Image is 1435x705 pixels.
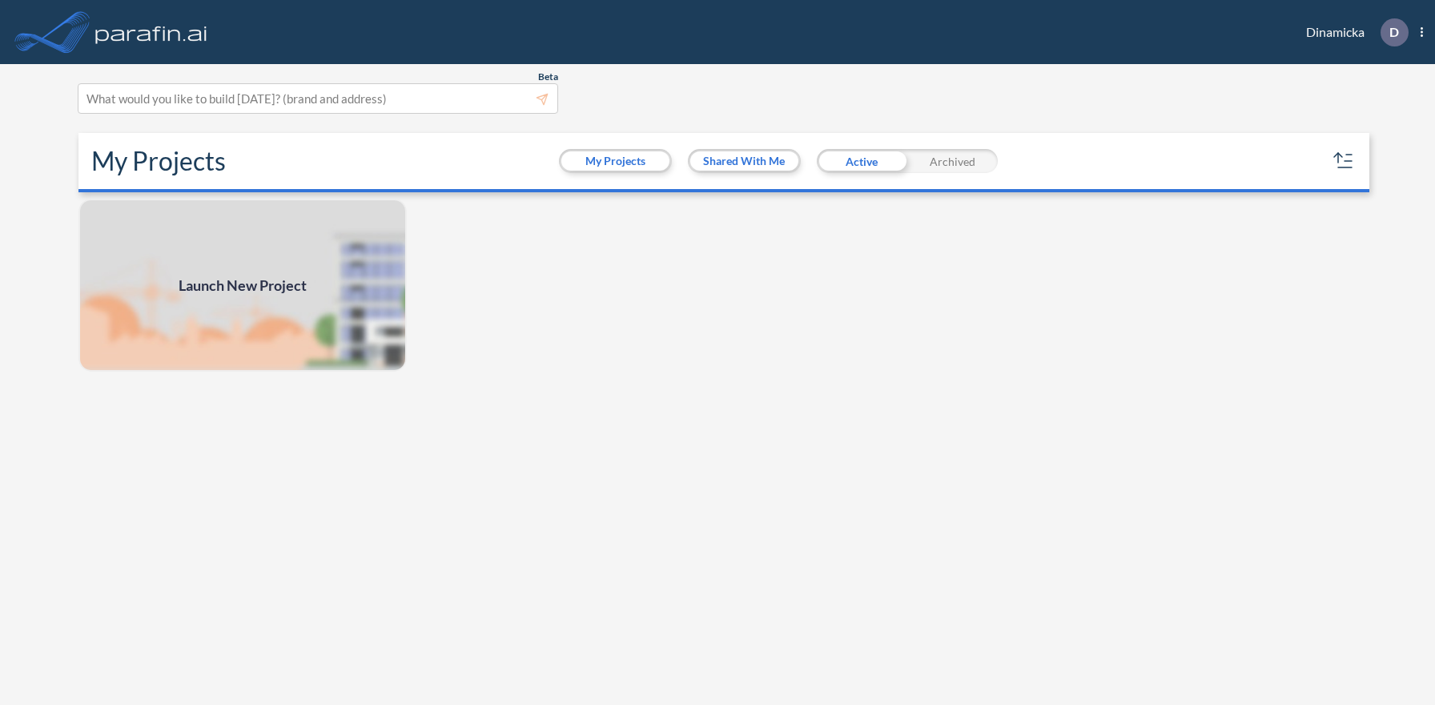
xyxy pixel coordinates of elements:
span: Launch New Project [179,275,307,296]
a: Launch New Project [78,199,407,372]
div: Dinamicka [1282,18,1423,46]
img: add [78,199,407,372]
button: My Projects [561,151,669,171]
div: Archived [907,149,998,173]
button: sort [1331,148,1357,174]
span: Beta [538,70,558,83]
p: D [1389,25,1399,39]
div: Active [817,149,907,173]
img: logo [92,16,211,48]
button: Shared With Me [690,151,798,171]
h2: My Projects [91,146,226,176]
